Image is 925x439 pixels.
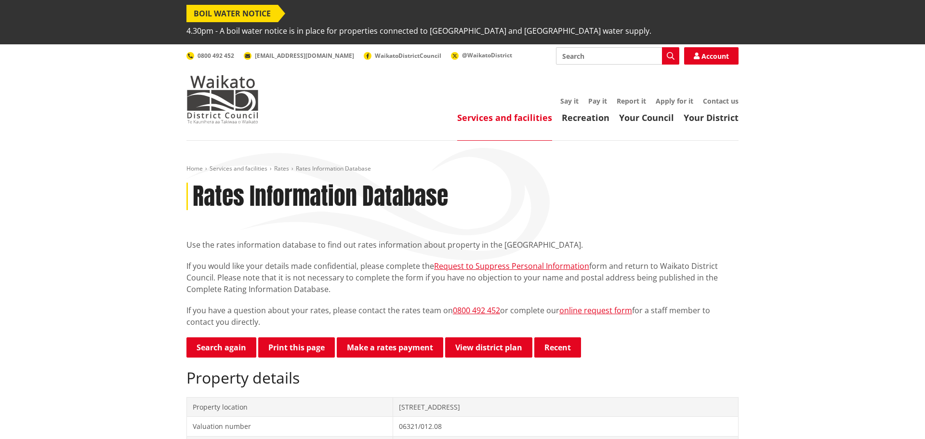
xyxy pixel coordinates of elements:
[462,51,512,59] span: @WaikatoDistrict
[198,52,234,60] span: 0800 492 452
[375,52,441,60] span: WaikatoDistrictCouncil
[186,75,259,123] img: Waikato District Council - Te Kaunihera aa Takiwaa o Waikato
[588,96,607,106] a: Pay it
[244,52,354,60] a: [EMAIL_ADDRESS][DOMAIN_NAME]
[559,305,632,316] a: online request form
[619,112,674,123] a: Your Council
[210,164,267,173] a: Services and facilities
[296,164,371,173] span: Rates Information Database
[393,417,738,437] td: 06321/012.08
[186,260,739,295] p: If you would like your details made confidential, please complete the form and return to Waikato ...
[560,96,579,106] a: Say it
[186,165,739,173] nav: breadcrumb
[562,112,609,123] a: Recreation
[364,52,441,60] a: WaikatoDistrictCouncil
[186,22,651,40] span: 4.30pm - A boil water notice is in place for properties connected to [GEOGRAPHIC_DATA] and [GEOGR...
[255,52,354,60] span: [EMAIL_ADDRESS][DOMAIN_NAME]
[445,337,532,358] a: View district plan
[186,337,256,358] a: Search again
[534,337,581,358] button: Recent
[703,96,739,106] a: Contact us
[556,47,679,65] input: Search input
[258,337,335,358] button: Print this page
[274,164,289,173] a: Rates
[393,397,738,417] td: [STREET_ADDRESS]
[453,305,500,316] a: 0800 492 452
[684,47,739,65] a: Account
[186,5,278,22] span: BOIL WATER NOTICE
[656,96,693,106] a: Apply for it
[186,305,739,328] p: If you have a question about your rates, please contact the rates team on or complete our for a s...
[684,112,739,123] a: Your District
[186,52,234,60] a: 0800 492 452
[617,96,646,106] a: Report it
[186,239,739,251] p: Use the rates information database to find out rates information about property in the [GEOGRAPHI...
[451,51,512,59] a: @WaikatoDistrict
[187,417,393,437] td: Valuation number
[187,397,393,417] td: Property location
[337,337,443,358] a: Make a rates payment
[186,369,739,387] h2: Property details
[193,183,448,211] h1: Rates Information Database
[457,112,552,123] a: Services and facilities
[434,261,589,271] a: Request to Suppress Personal Information
[186,164,203,173] a: Home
